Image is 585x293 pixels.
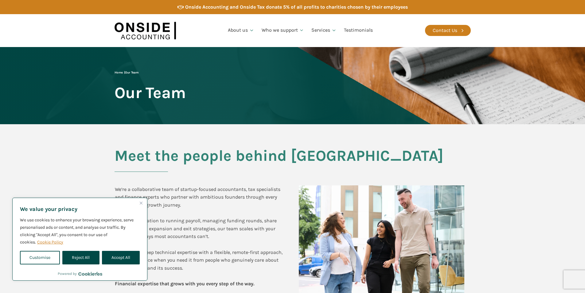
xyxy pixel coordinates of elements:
div: Onside Accounting and Onside Tax donate 5% of all profits to charities chosen by their employees [185,3,408,11]
button: Close [137,199,145,207]
img: Close [140,202,142,204]
span: Our Team [125,71,138,74]
span: Our Team [115,84,186,101]
p: We use cookies to enhance your browsing experience, serve personalised ads or content, and analys... [20,216,140,246]
a: Who we support [258,20,308,41]
button: Customise [20,251,60,264]
p: We value your privacy [20,205,140,213]
h2: Meet the people behind [GEOGRAPHIC_DATA] [115,147,471,172]
div: Contact Us [433,26,457,34]
a: About us [224,20,258,41]
a: Home [115,71,123,74]
div: We’re a collaborative team of startup-focused accountants, tax specialists and finance experts wh... [115,185,287,288]
button: Accept All [102,251,140,264]
a: Cookie Policy [37,239,64,245]
img: Onside Accounting [115,19,176,42]
a: Testimonials [340,20,376,41]
a: Contact Us [425,25,471,36]
a: Services [308,20,340,41]
b: Financial expertise that grows with you every step of the way. [115,281,254,287]
span: | [115,71,138,74]
button: Reject All [62,251,99,264]
a: Visit CookieYes website [78,272,102,276]
div: Powered by [58,271,102,277]
div: We value your privacy [12,198,147,281]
